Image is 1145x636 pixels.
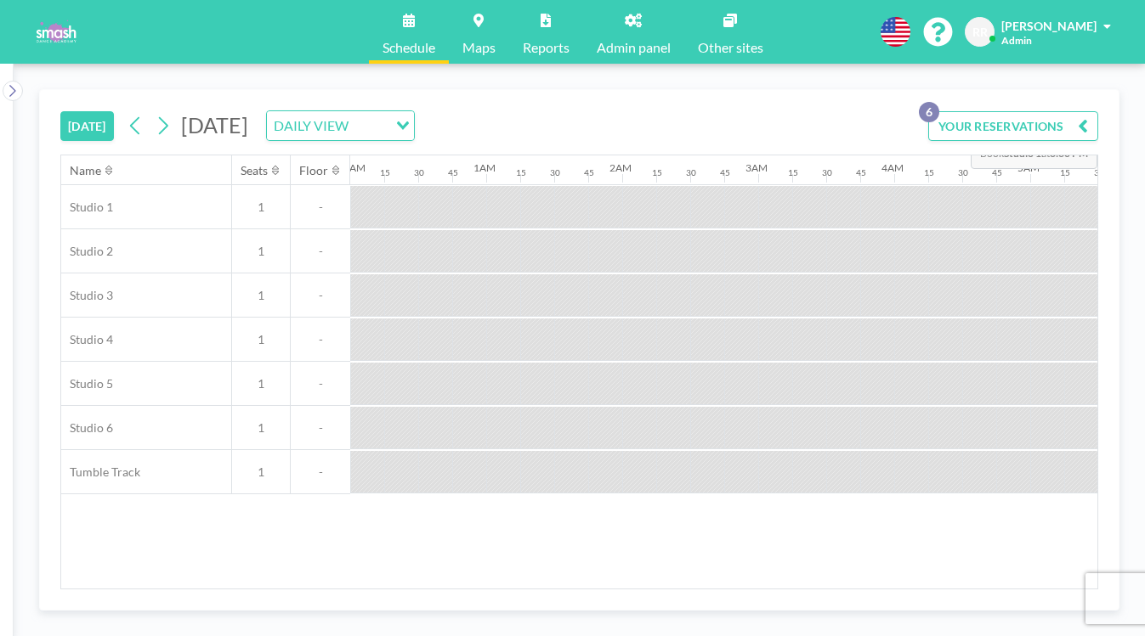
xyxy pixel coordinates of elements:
div: 15 [1060,167,1070,178]
span: 1 [232,288,290,303]
span: 1 [232,420,290,436]
div: 15 [924,167,934,178]
button: [DATE] [60,111,114,141]
span: - [291,376,350,391]
span: - [291,332,350,347]
div: 3AM [745,161,768,174]
div: 30 [686,167,696,178]
span: Schedule [383,41,435,54]
div: 45 [992,167,1002,178]
span: - [291,244,350,259]
span: - [291,464,350,480]
span: Studio 3 [61,288,113,303]
div: 15 [380,167,390,178]
div: Seats [241,163,268,178]
span: Reports [523,41,570,54]
span: Studio 5 [61,376,113,391]
div: Floor [299,163,328,178]
div: 2AM [609,161,632,174]
div: 15 [788,167,798,178]
span: Maps [462,41,496,54]
div: Search for option [267,111,414,140]
span: - [291,420,350,436]
div: 45 [448,167,458,178]
span: Other sites [698,41,763,54]
input: Search for option [354,115,386,137]
span: Studio 1 [61,200,113,215]
span: Admin panel [597,41,671,54]
div: 45 [584,167,594,178]
p: 6 [919,102,939,122]
button: YOUR RESERVATIONS6 [928,111,1098,141]
span: [PERSON_NAME] [1001,19,1097,33]
div: 45 [856,167,866,178]
span: DAILY VIEW [270,115,352,137]
span: Tumble Track [61,464,140,480]
img: organization-logo [27,15,84,49]
span: 1 [232,464,290,480]
div: 30 [822,167,832,178]
div: Name [70,163,101,178]
span: 1 [232,332,290,347]
span: [DATE] [181,112,248,138]
span: Studio 2 [61,244,113,259]
div: 4AM [881,161,904,174]
div: 30 [1094,167,1104,178]
span: - [291,288,350,303]
div: 15 [516,167,526,178]
div: 1AM [473,161,496,174]
div: 30 [958,167,968,178]
span: Studio 4 [61,332,113,347]
span: 1 [232,244,290,259]
div: 15 [652,167,662,178]
div: 45 [720,167,730,178]
span: 1 [232,376,290,391]
span: Admin [1001,34,1032,47]
span: RR [972,25,988,40]
div: 30 [414,167,424,178]
span: - [291,200,350,215]
span: Studio 6 [61,420,113,436]
span: 1 [232,200,290,215]
div: 12AM [337,161,366,174]
div: 30 [550,167,560,178]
